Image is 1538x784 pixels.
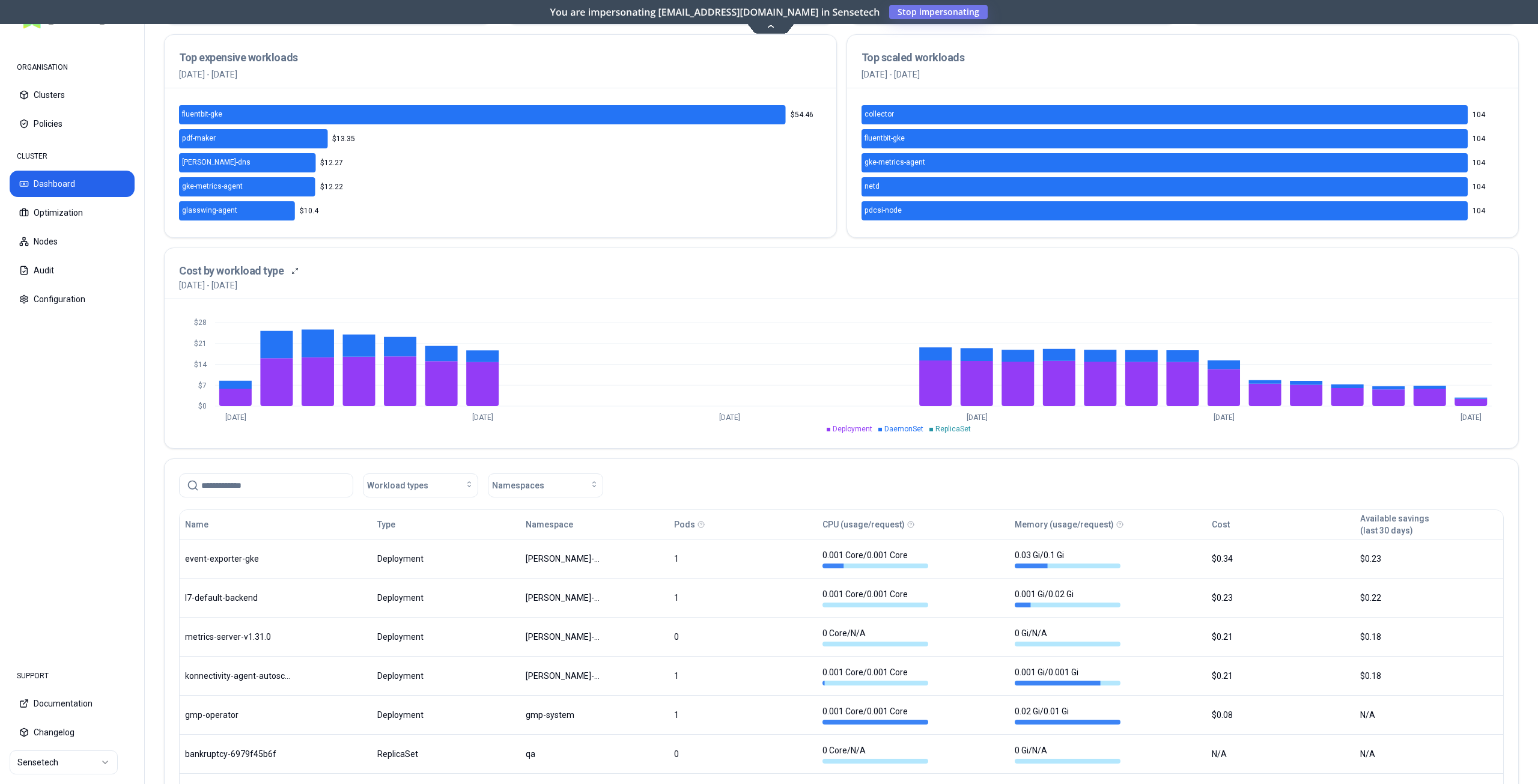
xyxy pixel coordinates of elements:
tspan: [DATE] [1460,413,1482,422]
div: ReplicaSet [377,748,515,760]
div: 0.001 Core / 0.001 Core [822,549,928,568]
div: 0 Gi / N/A [1015,627,1120,646]
tspan: $7 [198,381,207,390]
tspan: $0 [198,402,207,410]
h3: Top expensive workloads [179,49,822,66]
button: Workload types [363,473,478,497]
div: $0.18 [1360,631,1498,643]
tspan: [DATE] [472,413,493,422]
div: 0.001 Core / 0.001 Core [822,705,928,725]
div: gmp-system [526,709,603,721]
p: [DATE] - [DATE] [862,68,1504,81]
div: l7-default-backend [185,592,291,604]
div: Deployment [377,631,515,643]
button: Audit [10,257,135,284]
p: [DATE] - [DATE] [179,68,822,81]
div: qa [526,748,603,760]
button: Documentation [10,690,135,717]
div: Deployment [377,709,515,721]
p: [DATE] - [DATE] [179,279,237,291]
button: Dashboard [10,171,135,197]
div: kube-system [526,553,603,565]
div: CLUSTER [10,144,135,168]
div: bankruptcy-6979f45b6f [185,748,291,760]
div: 0.001 Core / 0.001 Core [822,588,928,607]
h3: Cost by workload type [179,263,284,279]
button: Namespace [526,512,573,536]
div: 0 [674,748,812,760]
button: Nodes [10,228,135,255]
div: 0.001 Gi / 0.02 Gi [1015,588,1120,607]
div: SUPPORT [10,664,135,688]
div: N/A [1360,709,1498,721]
div: gmp-operator [185,709,291,721]
div: Deployment [377,553,515,565]
button: Memory (usage/request) [1015,512,1114,536]
div: $0.08 [1212,709,1349,721]
div: $0.23 [1212,592,1349,604]
div: $0.23 [1360,553,1498,565]
div: $0.18 [1360,670,1498,682]
tspan: $21 [194,339,207,348]
button: Type [377,512,395,536]
tspan: $28 [194,318,207,327]
button: Changelog [10,719,135,746]
div: 0.001 Core / 0.001 Core [822,666,928,685]
tspan: $14 [194,360,207,369]
div: 1 [674,670,812,682]
tspan: [DATE] [1214,413,1235,422]
button: CPU (usage/request) [822,512,905,536]
button: Cost [1212,512,1230,536]
span: ReplicaSet [935,425,971,433]
div: 0.001 Gi / 0.001 Gi [1015,666,1120,685]
div: $0.21 [1212,670,1349,682]
div: 0.02 Gi / 0.01 Gi [1015,705,1120,725]
div: metrics-server-v1.31.0 [185,631,291,643]
button: Optimization [10,199,135,226]
div: Deployment [377,592,515,604]
tspan: [DATE] [225,413,246,422]
div: 0 Gi / N/A [1015,744,1120,764]
div: 1 [674,709,812,721]
div: 0 Core / N/A [822,627,928,646]
div: event-exporter-gke [185,553,291,565]
div: $0.34 [1212,553,1349,565]
tspan: [DATE] [719,413,740,422]
div: kube-system [526,592,603,604]
div: N/A [1360,748,1498,760]
div: N/A [1212,748,1349,760]
div: 0 [674,631,812,643]
h3: Top scaled workloads [862,49,1504,66]
div: $0.21 [1212,631,1349,643]
div: konnectivity-agent-autoscaler [185,670,291,682]
span: DaemonSet [884,425,923,433]
button: Name [185,512,208,536]
button: Configuration [10,286,135,312]
div: kube-system [526,670,603,682]
div: 0 Core / N/A [822,744,928,764]
span: Namespaces [492,479,544,491]
div: $0.22 [1360,592,1498,604]
div: 1 [674,592,812,604]
tspan: [DATE] [967,413,988,422]
div: 1 [674,553,812,565]
div: 0.03 Gi / 0.1 Gi [1015,549,1120,568]
button: Pods [674,512,695,536]
button: Policies [10,111,135,137]
div: kube-system [526,631,603,643]
button: Available savings(last 30 days) [1360,512,1429,536]
span: Deployment [833,425,872,433]
button: Namespaces [488,473,603,497]
div: Deployment [377,670,515,682]
span: Workload types [367,479,428,491]
div: ORGANISATION [10,55,135,79]
button: Clusters [10,82,135,108]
